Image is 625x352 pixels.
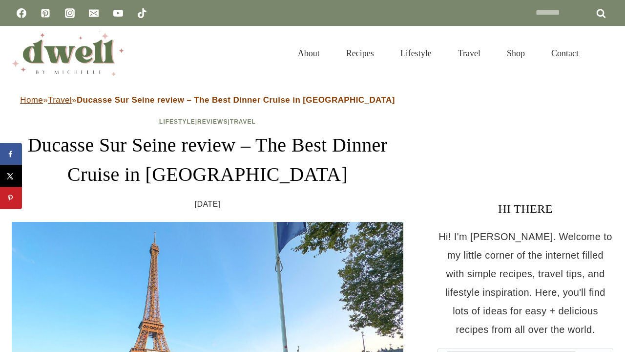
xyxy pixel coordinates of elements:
[494,36,538,70] a: Shop
[197,118,228,125] a: Reviews
[445,36,494,70] a: Travel
[48,95,72,105] a: Travel
[437,227,613,339] p: Hi! I'm [PERSON_NAME]. Welcome to my little corner of the internet filled with simple recipes, tr...
[285,36,592,70] nav: Primary Navigation
[230,118,256,125] a: Travel
[387,36,445,70] a: Lifestyle
[132,3,152,23] a: TikTok
[60,3,80,23] a: Instagram
[12,131,403,189] h1: Ducasse Sur Seine review – The Best Dinner Cruise in [GEOGRAPHIC_DATA]
[195,197,221,212] time: [DATE]
[20,95,395,105] span: » »
[12,31,124,76] img: DWELL by michelle
[12,3,31,23] a: Facebook
[84,3,104,23] a: Email
[36,3,55,23] a: Pinterest
[20,95,43,105] a: Home
[333,36,387,70] a: Recipes
[77,95,395,105] strong: Ducasse Sur Seine review – The Best Dinner Cruise in [GEOGRAPHIC_DATA]
[538,36,592,70] a: Contact
[108,3,128,23] a: YouTube
[159,118,256,125] span: | |
[597,45,613,62] button: View Search Form
[437,200,613,218] h3: HI THERE
[159,118,195,125] a: Lifestyle
[285,36,333,70] a: About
